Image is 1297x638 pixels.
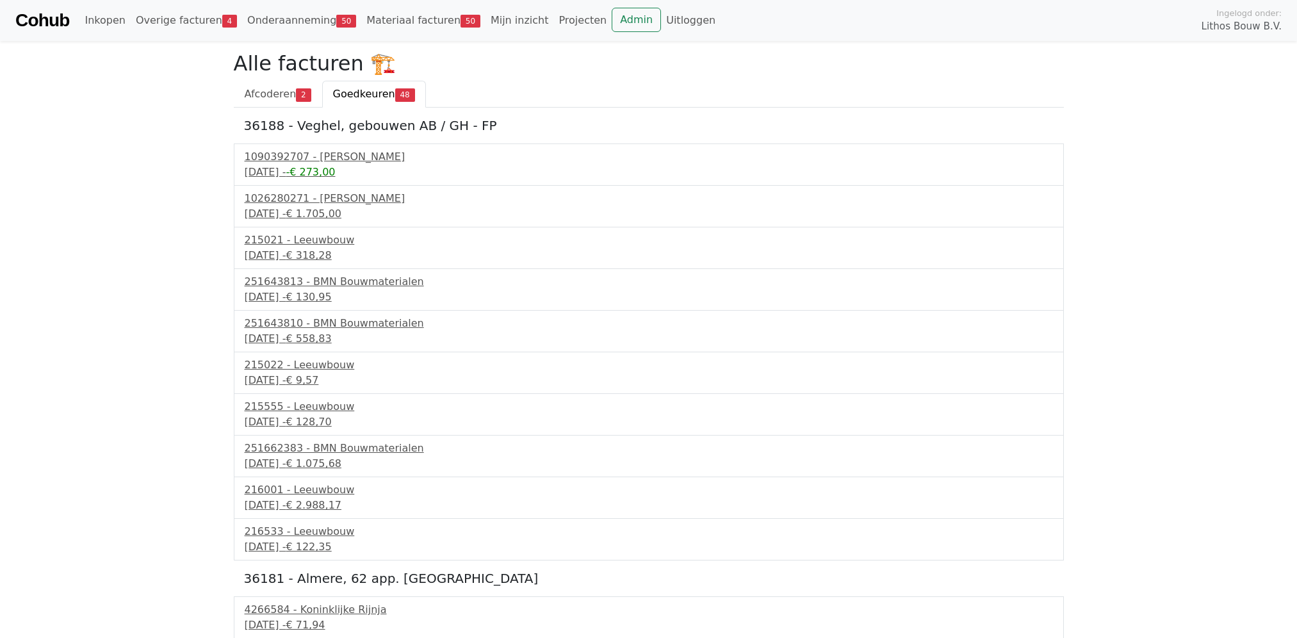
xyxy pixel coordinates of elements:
div: 1026280271 - [PERSON_NAME] [245,191,1053,206]
a: Materiaal facturen50 [361,8,485,33]
div: 251643813 - BMN Bouwmaterialen [245,274,1053,290]
a: 215021 - Leeuwbouw[DATE] -€ 318,28 [245,233,1053,263]
div: [DATE] - [245,290,1053,305]
a: Cohub [15,5,69,36]
h5: 36181 - Almere, 62 app. [GEOGRAPHIC_DATA] [244,571,1054,586]
a: 216533 - Leeuwbouw[DATE] -€ 122,35 [245,524,1053,555]
a: 1026280271 - [PERSON_NAME][DATE] -€ 1.705,00 [245,191,1053,222]
span: € 122,35 [286,541,331,553]
div: [DATE] - [245,498,1053,513]
div: [DATE] - [245,331,1053,347]
div: [DATE] - [245,206,1053,222]
span: € 128,70 [286,416,331,428]
a: 251643813 - BMN Bouwmaterialen[DATE] -€ 130,95 [245,274,1053,305]
span: € 9,57 [286,374,318,386]
h2: Alle facturen 🏗️ [234,51,1064,76]
span: 50 [461,15,480,28]
span: 2 [296,88,311,101]
div: [DATE] - [245,456,1053,471]
div: 216533 - Leeuwbouw [245,524,1053,539]
div: 251662383 - BMN Bouwmaterialen [245,441,1053,456]
span: 50 [336,15,356,28]
div: 1090392707 - [PERSON_NAME] [245,149,1053,165]
a: 215022 - Leeuwbouw[DATE] -€ 9,57 [245,357,1053,388]
div: [DATE] - [245,539,1053,555]
a: 216001 - Leeuwbouw[DATE] -€ 2.988,17 [245,482,1053,513]
div: [DATE] - [245,618,1053,633]
a: Onderaanneming50 [242,8,361,33]
div: [DATE] - [245,165,1053,180]
div: 215021 - Leeuwbouw [245,233,1053,248]
a: 251643810 - BMN Bouwmaterialen[DATE] -€ 558,83 [245,316,1053,347]
div: 251643810 - BMN Bouwmaterialen [245,316,1053,331]
a: Mijn inzicht [485,8,554,33]
a: Projecten [553,8,612,33]
span: € 318,28 [286,249,331,261]
a: 251662383 - BMN Bouwmaterialen[DATE] -€ 1.075,68 [245,441,1053,471]
div: 215555 - Leeuwbouw [245,399,1053,414]
a: 1090392707 - [PERSON_NAME][DATE] --€ 273,00 [245,149,1053,180]
span: € 558,83 [286,332,331,345]
span: € 1.705,00 [286,208,341,220]
a: Inkopen [79,8,130,33]
a: Uitloggen [661,8,721,33]
span: € 71,94 [286,619,325,631]
span: € 130,95 [286,291,331,303]
div: 4266584 - Koninklijke Rijnja [245,602,1053,618]
a: Goedkeuren48 [322,81,426,108]
a: Afcoderen2 [234,81,322,108]
span: 4 [222,15,237,28]
span: 48 [395,88,415,101]
div: 215022 - Leeuwbouw [245,357,1053,373]
a: Admin [612,8,661,32]
div: [DATE] - [245,414,1053,430]
a: 4266584 - Koninklijke Rijnja[DATE] -€ 71,94 [245,602,1053,633]
span: € 2.988,17 [286,499,341,511]
span: Afcoderen [245,88,297,100]
span: Ingelogd onder: [1216,7,1282,19]
div: [DATE] - [245,248,1053,263]
span: -€ 273,00 [286,166,335,178]
span: Lithos Bouw B.V. [1202,19,1282,34]
div: [DATE] - [245,373,1053,388]
span: € 1.075,68 [286,457,341,470]
div: 216001 - Leeuwbouw [245,482,1053,498]
span: Goedkeuren [333,88,395,100]
h5: 36188 - Veghel, gebouwen AB / GH - FP [244,118,1054,133]
a: 215555 - Leeuwbouw[DATE] -€ 128,70 [245,399,1053,430]
a: Overige facturen4 [131,8,242,33]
